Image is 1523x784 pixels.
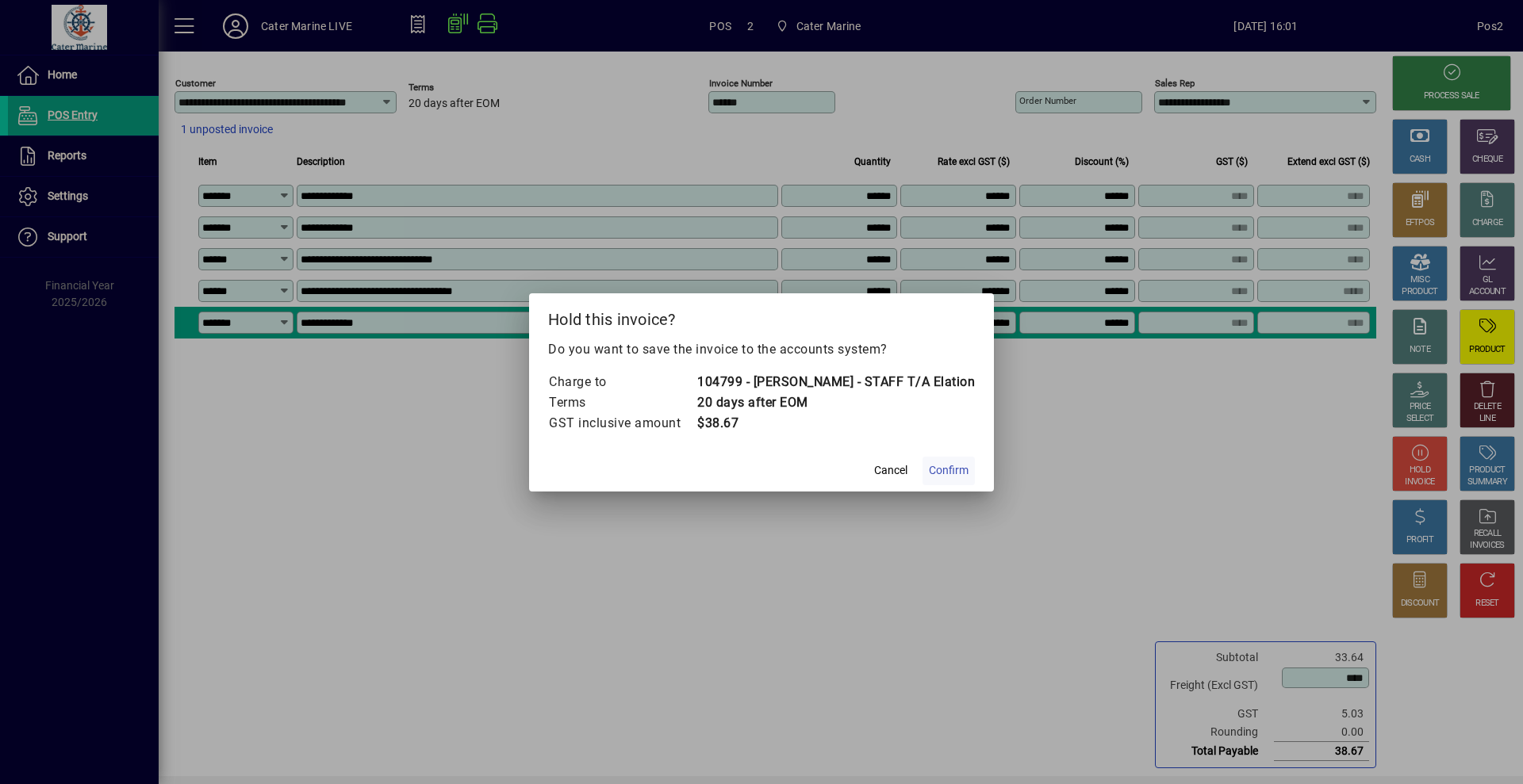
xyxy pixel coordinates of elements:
h2: Hold this invoice? [529,293,994,339]
td: $38.67 [696,413,975,434]
td: Terms [548,392,696,413]
td: 104799 - [PERSON_NAME] - STAFF T/A Elation [696,372,975,392]
span: Confirm [929,462,969,479]
button: Confirm [923,457,975,485]
td: 20 days after EOM [696,392,975,413]
button: Cancel [865,457,916,485]
p: Do you want to save the invoice to the accounts system? [548,340,975,359]
td: Charge to [548,372,696,392]
td: GST inclusive amount [548,413,696,434]
span: Cancel [874,462,907,479]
